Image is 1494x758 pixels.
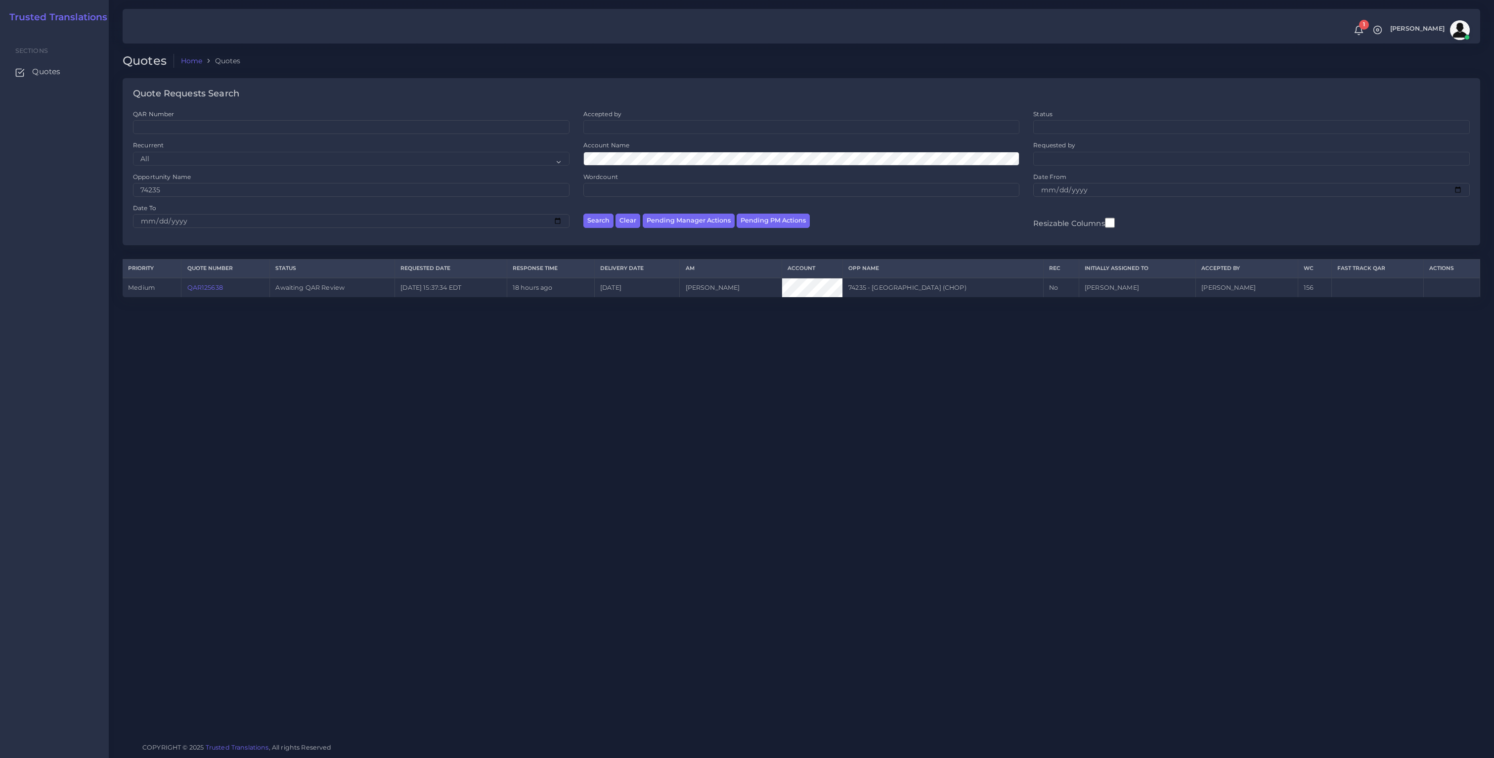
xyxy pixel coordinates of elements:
[1424,260,1480,278] th: Actions
[583,214,614,228] button: Search
[2,12,108,23] a: Trusted Translations
[680,260,782,278] th: AM
[206,744,269,751] a: Trusted Translations
[32,66,60,77] span: Quotes
[181,56,203,66] a: Home
[1043,278,1079,297] td: No
[583,173,618,181] label: Wordcount
[1079,278,1195,297] td: [PERSON_NAME]
[133,141,164,149] label: Recurrent
[1033,173,1066,181] label: Date From
[615,214,640,228] button: Clear
[7,61,101,82] a: Quotes
[594,278,680,297] td: [DATE]
[270,278,395,297] td: Awaiting QAR Review
[187,284,223,291] a: QAR125638
[133,89,239,99] h4: Quote Requests Search
[583,110,622,118] label: Accepted by
[269,742,332,753] span: , All rights Reserved
[133,173,191,181] label: Opportunity Name
[128,284,155,291] span: medium
[1359,20,1369,30] span: 1
[1105,217,1115,229] input: Resizable Columns
[1331,260,1424,278] th: Fast Track QAR
[1079,260,1195,278] th: Initially Assigned to
[583,141,630,149] label: Account Name
[1450,20,1470,40] img: avatar
[1033,110,1053,118] label: Status
[1298,278,1331,297] td: 156
[133,204,156,212] label: Date To
[181,260,270,278] th: Quote Number
[1298,260,1331,278] th: WC
[594,260,680,278] th: Delivery Date
[843,260,1044,278] th: Opp Name
[142,742,332,753] span: COPYRIGHT © 2025
[202,56,240,66] li: Quotes
[643,214,735,228] button: Pending Manager Actions
[270,260,395,278] th: Status
[507,278,594,297] td: 18 hours ago
[680,278,782,297] td: [PERSON_NAME]
[123,54,174,68] h2: Quotes
[843,278,1044,297] td: 74235 - [GEOGRAPHIC_DATA] (CHOP)
[1033,217,1114,229] label: Resizable Columns
[1390,26,1445,32] span: [PERSON_NAME]
[15,47,48,54] span: Sections
[1043,260,1079,278] th: REC
[133,110,174,118] label: QAR Number
[1196,278,1298,297] td: [PERSON_NAME]
[1196,260,1298,278] th: Accepted by
[1385,20,1473,40] a: [PERSON_NAME]avatar
[782,260,842,278] th: Account
[507,260,594,278] th: Response Time
[123,260,181,278] th: Priority
[395,260,507,278] th: Requested Date
[1350,25,1367,36] a: 1
[395,278,507,297] td: [DATE] 15:37:34 EDT
[1033,141,1075,149] label: Requested by
[737,214,810,228] button: Pending PM Actions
